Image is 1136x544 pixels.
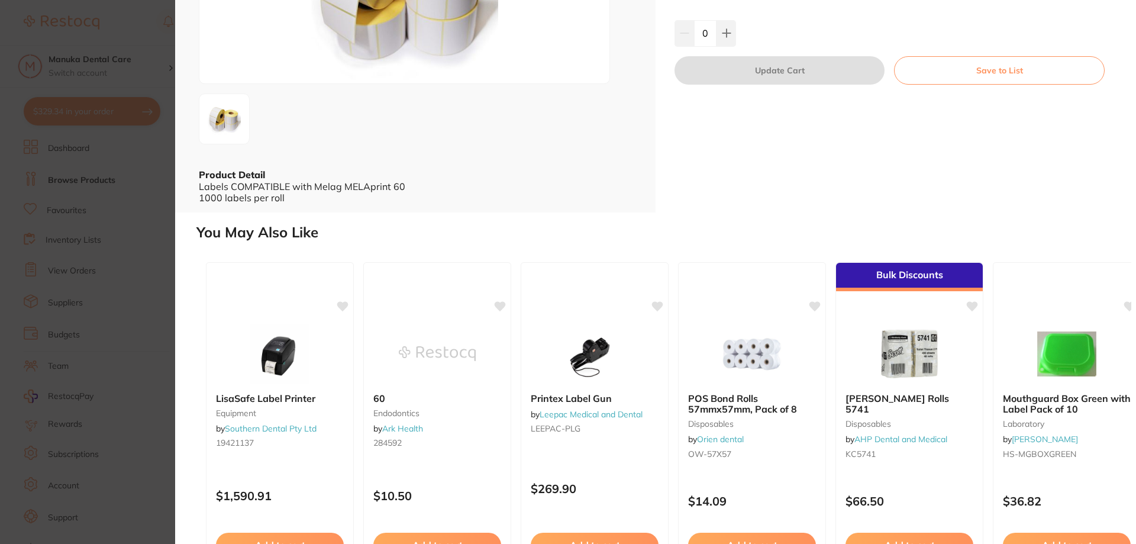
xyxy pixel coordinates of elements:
[199,169,265,181] b: Product Detail
[854,434,947,445] a: AHP Dental and Medical
[688,434,744,445] span: by
[216,408,344,418] small: equipment
[225,423,317,434] a: Southern Dental Pty Ltd
[556,324,633,384] img: Printex Label Gun
[216,393,344,404] b: LisaSafe Label Printer
[674,56,885,85] button: Update Cart
[845,419,973,429] small: disposables
[688,393,816,415] b: POS Bond Rolls 57mmx57mm, Pack of 8
[1003,419,1131,429] small: laboratory
[714,324,790,384] img: POS Bond Rolls 57mmx57mm, Pack of 8
[531,424,659,433] small: LEEPAC-PLG
[531,409,643,420] span: by
[373,438,501,448] small: 284592
[531,393,659,404] b: Printex Label Gun
[216,423,317,434] span: by
[1003,434,1078,445] span: by
[1003,494,1131,508] p: $36.82
[399,324,476,384] img: 60
[382,423,423,434] a: Ark Health
[216,438,344,448] small: 19421137
[894,56,1105,85] button: Save to List
[688,494,816,508] p: $14.09
[373,489,501,503] p: $10.50
[1003,449,1131,459] small: HS-MGBOXGREEN
[373,408,501,418] small: endodontics
[688,419,816,429] small: disposables
[1003,393,1131,415] b: Mouthguard Box Green with Label Pack of 10
[845,494,973,508] p: $66.50
[836,263,983,291] div: Bulk Discounts
[196,224,1131,241] h2: You May Also Like
[845,449,973,459] small: KC5741
[199,181,632,203] div: Labels COMPATIBLE with Melag MELAprint 60 1000 labels per roll
[845,393,973,415] b: Scott Toilet Rolls 5741
[531,482,659,495] p: $269.90
[1028,324,1105,384] img: Mouthguard Box Green with Label Pack of 10
[540,409,643,420] a: Leepac Medical and Dental
[871,324,948,384] img: Scott Toilet Rolls 5741
[373,423,423,434] span: by
[373,393,501,404] b: 60
[241,324,318,384] img: LisaSafe Label Printer
[697,434,744,445] a: Orien dental
[845,434,947,445] span: by
[1012,434,1078,445] a: [PERSON_NAME]
[203,98,246,140] img: b2xsLmpwZw
[688,449,816,459] small: OW-57X57
[216,489,344,503] p: $1,590.91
